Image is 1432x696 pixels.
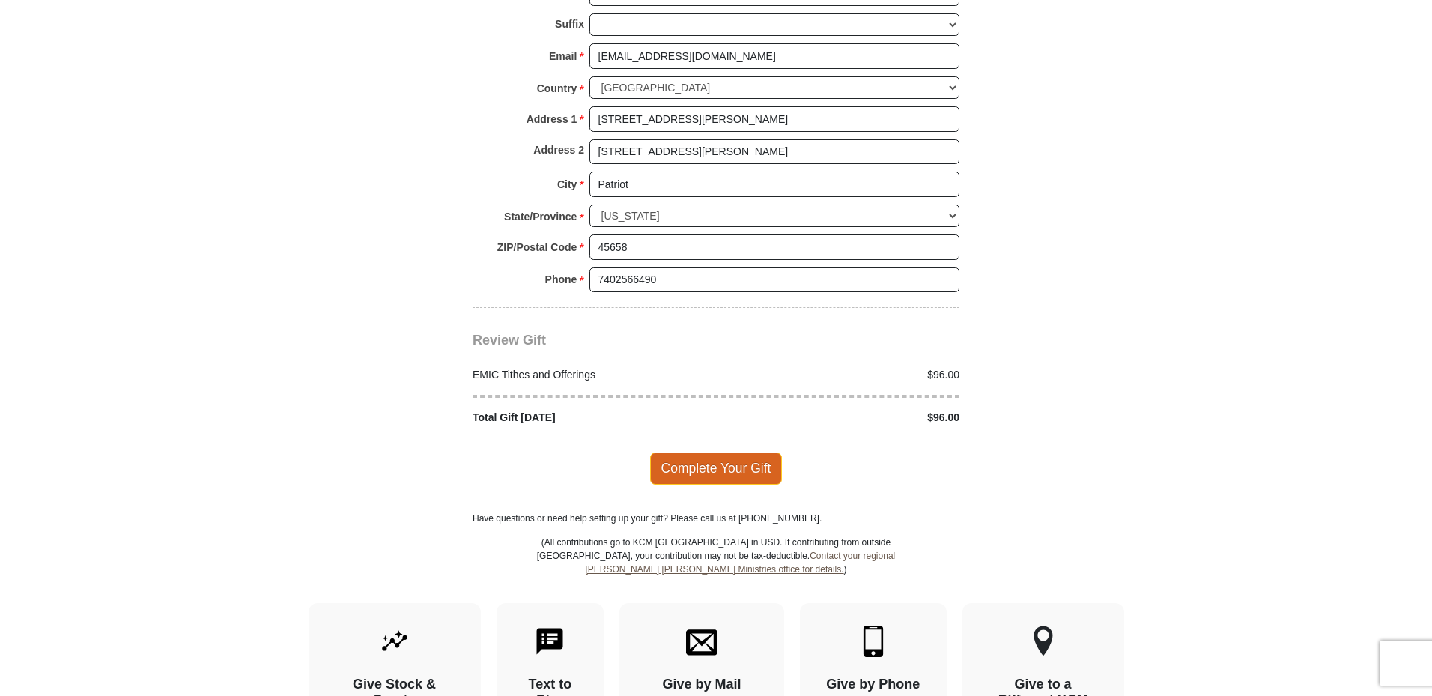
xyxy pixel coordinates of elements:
strong: Address 2 [533,139,584,160]
h4: Give by Mail [646,677,758,693]
p: Have questions or need help setting up your gift? Please call us at [PHONE_NUMBER]. [473,512,959,525]
strong: ZIP/Postal Code [497,237,577,258]
div: $96.00 [716,367,968,383]
strong: Country [537,78,577,99]
img: envelope.svg [686,626,717,657]
span: Complete Your Gift [650,453,783,484]
strong: Suffix [555,13,584,34]
strong: State/Province [504,206,577,227]
strong: Address 1 [527,109,577,130]
p: (All contributions go to KCM [GEOGRAPHIC_DATA] in USD. If contributing from outside [GEOGRAPHIC_D... [536,536,896,603]
div: EMIC Tithes and Offerings [465,367,717,383]
div: Total Gift [DATE] [465,410,717,426]
img: mobile.svg [858,626,889,657]
img: text-to-give.svg [534,626,565,657]
img: give-by-stock.svg [379,626,410,657]
strong: Email [549,46,577,67]
img: other-region [1033,626,1054,657]
strong: City [557,174,577,195]
strong: Phone [545,269,577,290]
a: Contact your regional [PERSON_NAME] [PERSON_NAME] Ministries office for details. [585,551,895,575]
span: Review Gift [473,333,546,348]
div: $96.00 [716,410,968,426]
h4: Give by Phone [826,677,920,693]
